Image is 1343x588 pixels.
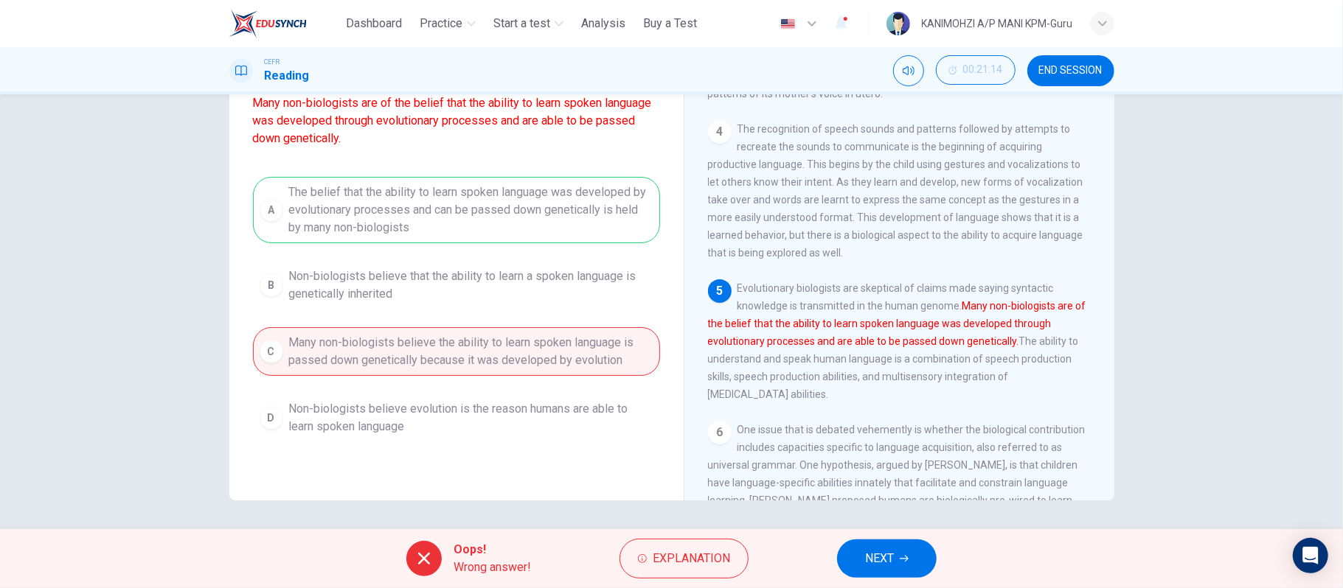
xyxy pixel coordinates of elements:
[493,15,550,32] span: Start a test
[708,279,732,303] div: 5
[229,9,307,38] img: ELTC logo
[1293,538,1328,573] div: Open Intercom Messenger
[837,539,937,578] button: NEXT
[487,10,569,37] button: Start a test
[1027,55,1114,86] button: END SESSION
[340,10,408,37] button: Dashboard
[708,424,1086,577] span: One issue that is debated vehemently is whether the biological contribution includes capacities s...
[708,421,732,444] div: 6
[653,548,730,569] span: Explanation
[346,15,402,32] span: Dashboard
[708,123,1083,259] span: The recognition of speech sounds and patterns followed by attempts to recreate the sounds to comm...
[922,15,1073,32] div: KANIMOHZI A/P MANI KPM-Guru
[936,55,1016,85] button: 00:21:14
[708,300,1086,347] font: Many non-biologists are of the belief that the ability to learn spoken language was developed thr...
[643,15,697,32] span: Buy a Test
[708,120,732,144] div: 4
[265,57,280,67] span: CEFR
[865,548,894,569] span: NEXT
[779,18,797,29] img: en
[454,559,531,576] span: Wrong answer!
[575,10,631,37] button: Analysis
[253,59,660,147] span: Which sentence is most similar to the following sentence from the paragraph?
[581,15,625,32] span: Analysis
[229,9,341,38] a: ELTC logo
[420,15,462,32] span: Practice
[893,55,924,86] div: Mute
[414,10,482,37] button: Practice
[454,541,531,559] span: Oops!
[265,67,310,85] h1: Reading
[1039,65,1103,77] span: END SESSION
[886,12,910,35] img: Profile picture
[637,10,703,37] button: Buy a Test
[963,64,1003,76] span: 00:21:14
[620,539,749,578] button: Explanation
[253,96,652,145] font: Many non-biologists are of the belief that the ability to learn spoken language was developed thr...
[708,282,1086,400] span: Evolutionary biologists are skeptical of claims made saying syntactic knowledge is transmitted in...
[936,55,1016,86] div: Hide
